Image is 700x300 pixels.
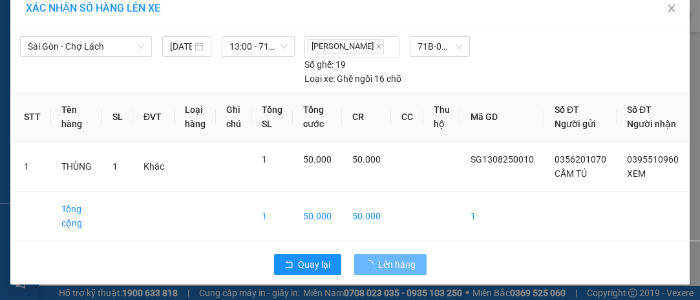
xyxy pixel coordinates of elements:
[376,43,382,50] span: close
[51,142,102,192] td: THÙNG
[133,142,175,192] td: Khác
[555,105,579,115] span: Số ĐT
[216,92,251,142] th: Ghi chú
[304,57,334,72] span: Số ghế:
[379,257,416,272] span: Lên hàng
[555,119,596,129] span: Người gửi
[471,154,534,165] span: SG1308250010
[284,260,293,270] span: rollback
[112,161,118,172] span: 1
[51,192,102,241] td: Tổng cộng
[262,154,267,165] span: 1
[304,72,335,86] span: Loại xe:
[251,92,293,142] th: Tổng SL
[418,37,462,56] span: 71B-00.176
[299,257,331,272] span: Quay lại
[26,2,160,14] span: XÁC NHẬN SỐ HÀNG LÊN XE
[627,154,679,165] span: 0395510960
[460,192,544,241] td: 1
[627,168,646,179] span: XEM
[251,192,293,241] td: 1
[51,92,102,142] th: Tên hàng
[342,92,391,142] th: CR
[555,154,606,165] span: 0356201070
[365,260,379,269] span: loading
[14,92,51,142] th: STT
[308,39,384,54] span: [PERSON_NAME]
[229,37,287,56] span: 13:00 - 71B-00.176
[342,192,391,241] td: 50.000
[28,37,144,56] span: Sài Gòn - Chợ Lách
[175,92,216,142] th: Loại hàng
[627,119,676,129] span: Người nhận
[460,92,544,142] th: Mã GD
[352,154,381,165] span: 50.000
[170,39,192,54] input: 13/08/2025
[102,92,133,142] th: SL
[303,154,332,165] span: 50.000
[666,3,677,14] span: close
[274,254,341,275] button: rollbackQuay lại
[354,254,427,275] button: Lên hàng
[133,92,175,142] th: ĐVT
[304,57,346,72] div: 19
[423,92,460,142] th: Thu hộ
[555,168,587,179] span: CẨM TÚ
[293,192,342,241] td: 50.000
[14,142,51,192] td: 1
[304,72,401,86] div: Ghế ngồi 16 chỗ
[391,92,423,142] th: CC
[627,105,652,115] span: Số ĐT
[293,92,342,142] th: Tổng cước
